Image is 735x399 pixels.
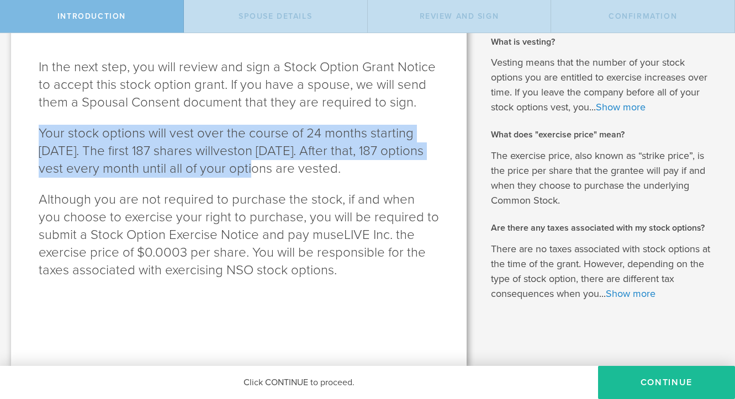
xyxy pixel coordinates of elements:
[491,55,718,115] p: Vesting means that the number of your stock options you are entitled to exercise increases over t...
[57,12,126,21] span: Introduction
[596,101,646,113] a: Show more
[420,12,499,21] span: Review and Sign
[491,242,718,301] p: There are no taxes associated with stock options at the time of the grant. However, depending on ...
[491,36,718,48] h2: What is vesting?
[609,12,677,21] span: Confirmation
[598,366,735,399] button: Continue
[239,12,312,21] span: Spouse Details
[39,191,439,279] p: Although you are not required to purchase the stock, if and when you choose to exercise your righ...
[491,222,718,234] h2: Are there any taxes associated with my stock options?
[606,288,655,300] a: Show more
[491,129,718,141] h2: What does "exercise price" mean?
[213,143,237,159] span: vest
[39,58,439,111] p: In the next step, you will review and sign a Stock Option Grant Notice to accept this stock optio...
[39,125,439,178] p: Your stock options will vest over the course of 24 months starting [DATE]. The first 187 shares w...
[491,148,718,208] p: The exercise price, also known as “strike price”, is the price per share that the grantee will pa...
